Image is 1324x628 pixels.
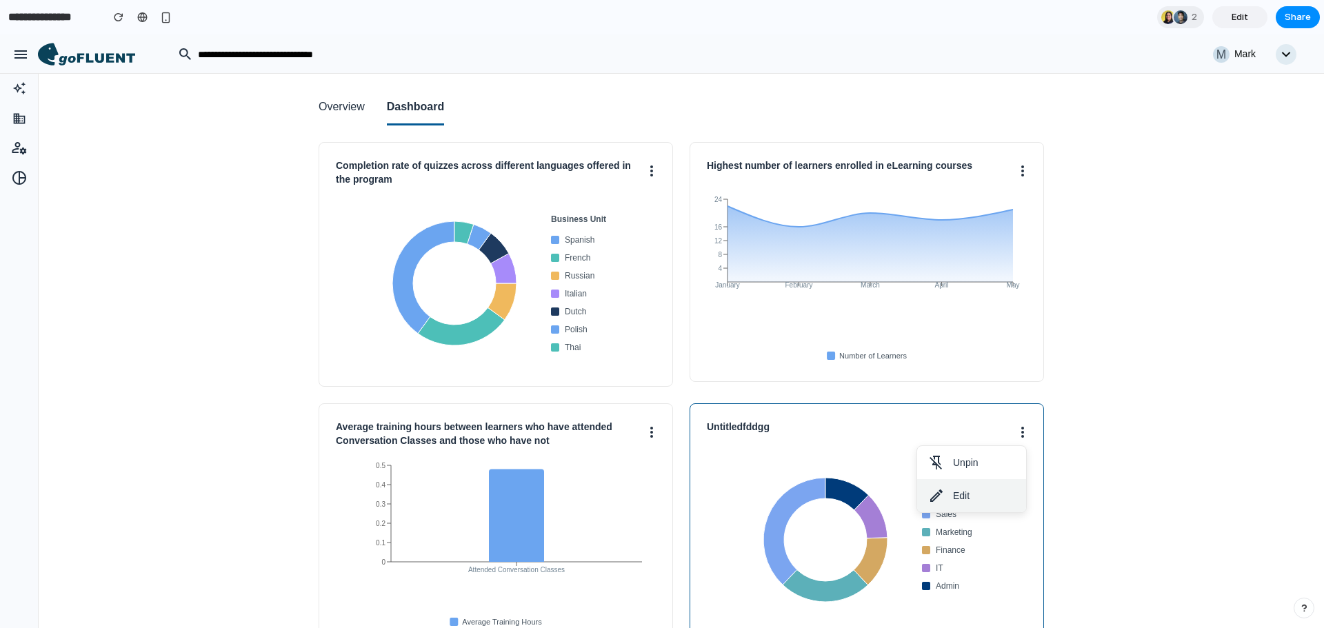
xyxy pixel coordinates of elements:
[1212,6,1267,28] a: Edit
[1157,6,1204,28] div: 2
[1232,10,1248,24] span: Edit
[1285,10,1311,24] span: Share
[1276,6,1320,28] button: Share
[1192,10,1201,24] span: 2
